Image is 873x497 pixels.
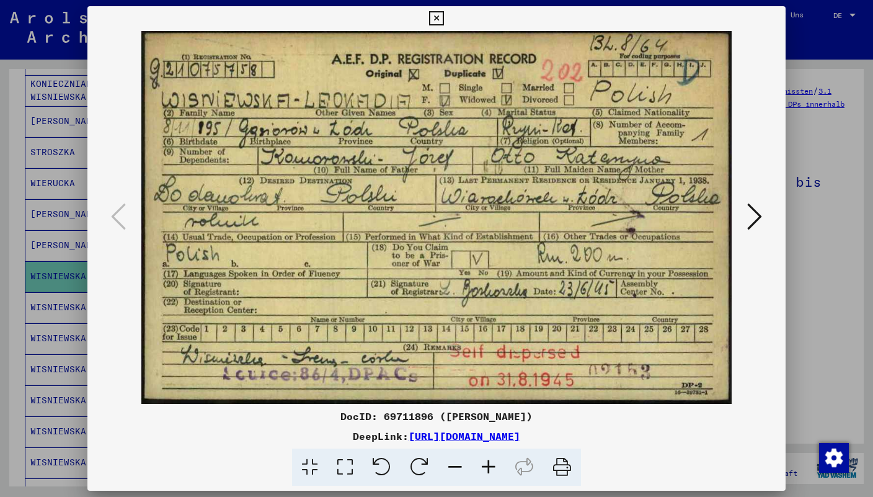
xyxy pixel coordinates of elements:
a: [URL][DOMAIN_NAME] [409,430,520,442]
img: Zustimmung ändern [819,443,849,473]
img: 001.jpg [130,31,743,404]
div: DeepLink: [87,429,786,444]
div: Zustimmung ändern [818,442,848,472]
div: DocID: 69711896 ([PERSON_NAME]) [87,409,786,424]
